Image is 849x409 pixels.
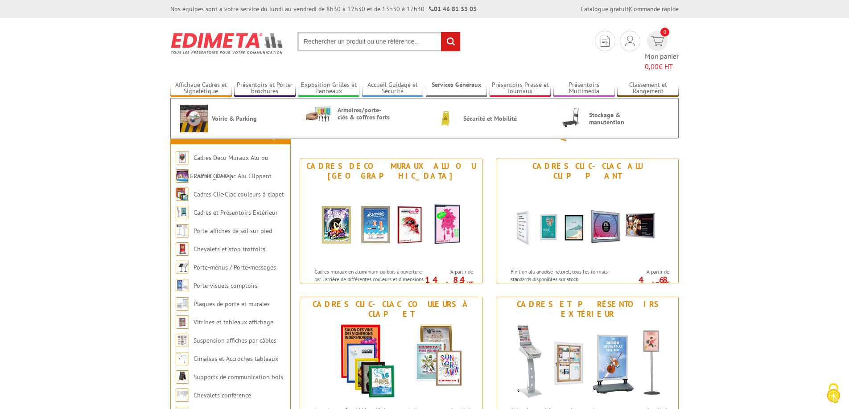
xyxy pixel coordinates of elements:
img: Cadres et Présentoirs Extérieur [176,206,189,219]
a: Cadres Clic-Clac Alu Clippant Cadres Clic-Clac Alu Clippant Finition alu anodisé naturel, tous le... [496,159,679,283]
a: Plaques de porte et murales [194,300,270,308]
img: devis rapide [601,36,610,47]
a: Suspension affiches par câbles [194,336,276,344]
span: Mon panier [645,51,679,72]
img: Sécurité et Mobilité [432,105,459,132]
a: Porte-affiches de sol sur pied [194,227,272,235]
p: Finition alu anodisé naturel, tous les formats standards disponibles sur stock. [511,268,621,283]
a: Catalogue gratuit [581,5,629,13]
a: Exposition Grilles et Panneaux [298,81,359,96]
p: 4.68 € [619,277,669,288]
img: Vitrines et tableaux affichage [176,315,189,329]
img: Cadres Deco Muraux Alu ou Bois [176,151,189,164]
a: devis rapide 0 Mon panier 0,00€ HT [645,31,679,72]
div: Cadres Clic-Clac Alu Clippant [499,161,676,181]
span: Voirie & Parking [212,115,265,122]
a: Cadres Clic-Clac couleurs à clapet [194,190,284,198]
div: Cadres Clic-Clac couleurs à clapet [302,299,480,319]
img: Edimeta [170,27,284,60]
img: Voirie & Parking [180,105,208,132]
img: Chevalets conférence [176,389,189,402]
a: Sécurité et Mobilité [432,105,543,132]
img: Chevalets et stop trottoirs [176,242,189,256]
img: Stockage & manutention [557,105,585,132]
img: Cadres Clic-Clac Alu Clippant [505,183,670,263]
a: Affichage Cadres et Signalétique [170,81,232,96]
a: Cadres et Présentoirs Extérieur [194,209,278,217]
div: | [581,4,679,13]
a: Vitrines et tableaux affichage [194,318,273,326]
div: Cadres et Présentoirs Extérieur [499,299,676,319]
input: rechercher [441,32,460,51]
span: A partir de [428,268,473,275]
img: Suspension affiches par câbles [176,334,189,347]
a: Cimaises et Accroches tableaux [194,355,278,363]
a: Présentoirs et Porte-brochures [234,81,296,96]
img: Cadres Clic-Clac couleurs à clapet [176,188,189,201]
img: Cadres Clic-Clac couleurs à clapet [309,321,474,401]
sup: HT [466,280,473,287]
strong: 01 46 81 33 03 [429,5,477,13]
a: Cadres Clic-Clac Alu Clippant [194,172,272,180]
span: 0 [660,28,669,37]
sup: HT [663,280,669,287]
img: Porte-affiches de sol sur pied [176,224,189,237]
a: Commande rapide [630,5,679,13]
img: Porte-menus / Porte-messages [176,261,189,274]
img: Plaques de porte et murales [176,297,189,311]
h1: Affichage Cadres et Signalétique [300,129,679,141]
span: 0,00 [645,62,659,71]
span: A partir de [624,268,669,275]
a: Voirie & Parking [180,105,292,132]
a: Présentoirs Presse et Journaux [490,81,551,96]
span: Stockage & manutention [589,111,643,126]
div: Nos équipes sont à votre service du lundi au vendredi de 8h30 à 12h30 et de 13h30 à 17h30 [170,4,477,13]
a: Présentoirs Multimédia [553,81,615,96]
a: Chevalets conférence [194,391,251,399]
a: Cadres Deco Muraux Alu ou [GEOGRAPHIC_DATA] [176,154,268,180]
img: Armoires/porte-clés & coffres forts [306,105,334,123]
a: Accueil Guidage et Sécurité [362,81,424,96]
input: Rechercher un produit ou une référence... [297,32,461,51]
img: Cimaises et Accroches tableaux [176,352,189,365]
a: Cadres Deco Muraux Alu ou [GEOGRAPHIC_DATA] Cadres Deco Muraux Alu ou Bois Cadres muraux en alumi... [300,159,482,283]
div: Cadres Deco Muraux Alu ou [GEOGRAPHIC_DATA] [302,161,480,181]
a: Chevalets et stop trottoirs [194,245,265,253]
a: Armoires/porte-clés & coffres forts [306,105,417,123]
img: Cookies (fenêtre modale) [822,382,845,405]
span: Armoires/porte-clés & coffres forts [338,106,391,121]
button: Cookies (fenêtre modale) [818,379,849,409]
a: Stockage & manutention [557,105,669,132]
img: Cadres et Présentoirs Extérieur [505,321,670,401]
img: Cadres Deco Muraux Alu ou Bois [309,183,474,263]
span: Sécurité et Mobilité [463,115,517,122]
img: Supports de communication bois [176,370,189,384]
img: Porte-visuels comptoirs [176,279,189,292]
a: Classement et Rangement [617,81,679,96]
a: Porte-visuels comptoirs [194,282,258,290]
p: Cadres muraux en aluminium ou bois à ouverture par l'arrière de différentes couleurs et dimension... [314,268,425,299]
img: devis rapide [651,36,664,46]
p: 14.84 € [423,277,473,288]
a: Supports de communication bois [194,373,283,381]
a: Porte-menus / Porte-messages [194,263,276,271]
a: Services Généraux [426,81,487,96]
span: € HT [645,61,679,72]
img: devis rapide [625,36,635,46]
